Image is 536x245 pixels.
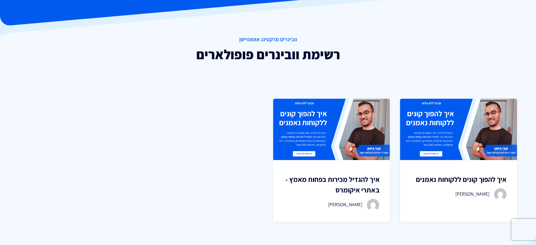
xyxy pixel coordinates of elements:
img: webinar-default.png [400,99,517,160]
span: [PERSON_NAME] [455,191,489,197]
h3: איך להגדיל מכירות בפחות מאמץ - באתרי איקומרס [284,174,379,195]
h3: איך להפוך קונים ללקוחות נאמנים [411,174,506,185]
a: איך להגדיל מכירות בפחות מאמץ - באתרי איקומרס [PERSON_NAME] [273,99,390,221]
a: איך להפוך קונים ללקוחות נאמנים [PERSON_NAME] [400,99,517,221]
img: webinar-default.png [273,99,390,160]
span: [PERSON_NAME] [328,201,362,208]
